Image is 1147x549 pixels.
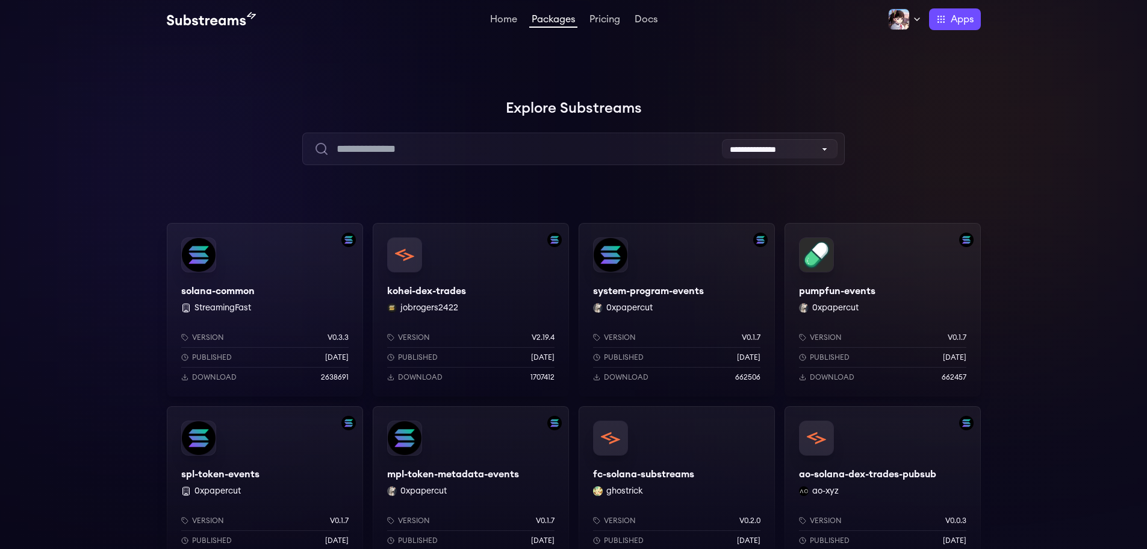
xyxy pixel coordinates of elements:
[753,233,768,247] img: Filter by solana network
[398,516,430,525] p: Version
[192,516,224,525] p: Version
[488,14,520,27] a: Home
[632,14,660,27] a: Docs
[943,536,966,545] p: [DATE]
[167,96,981,121] h1: Explore Substreams
[547,233,562,247] img: Filter by solana network
[530,372,555,382] p: 1707412
[604,516,636,525] p: Version
[742,333,760,342] p: v0.1.7
[812,485,839,497] button: ao-xyz
[604,333,636,342] p: Version
[604,372,648,382] p: Download
[735,372,760,382] p: 662506
[810,536,850,545] p: Published
[606,302,653,314] button: 0xpapercut
[948,333,966,342] p: v0.1.7
[167,223,363,397] a: Filter by solana networksolana-commonsolana-common StreamingFastVersionv0.3.3Published[DATE]Downl...
[194,485,241,497] button: 0xpapercut
[529,14,577,28] a: Packages
[739,516,760,525] p: v0.2.0
[398,353,438,362] p: Published
[737,353,760,362] p: [DATE]
[325,353,349,362] p: [DATE]
[321,372,349,382] p: 2638691
[400,485,447,497] button: 0xpapercut
[398,372,443,382] p: Download
[398,536,438,545] p: Published
[945,516,966,525] p: v0.0.3
[373,223,569,397] a: Filter by solana networkkohei-dex-tradeskohei-dex-tradesjobrogers2422 jobrogers2422Versionv2.19.4...
[341,233,356,247] img: Filter by solana network
[547,416,562,430] img: Filter by solana network
[604,536,644,545] p: Published
[194,302,251,314] button: StreamingFast
[737,536,760,545] p: [DATE]
[192,353,232,362] p: Published
[579,223,775,397] a: Filter by solana networksystem-program-eventssystem-program-events0xpapercut 0xpapercutVersionv0....
[812,302,859,314] button: 0xpapercut
[959,416,974,430] img: Filter by solana network
[531,536,555,545] p: [DATE]
[167,12,256,27] img: Substream's logo
[536,516,555,525] p: v0.1.7
[810,516,842,525] p: Version
[604,353,644,362] p: Published
[532,333,555,342] p: v2.19.4
[330,516,349,525] p: v0.1.7
[943,353,966,362] p: [DATE]
[192,333,224,342] p: Version
[341,416,356,430] img: Filter by solana network
[325,536,349,545] p: [DATE]
[959,233,974,247] img: Filter by solana network
[606,485,643,497] button: ghostrick
[810,353,850,362] p: Published
[785,223,981,397] a: Filter by solana networkpumpfun-eventspumpfun-events0xpapercut 0xpapercutVersionv0.1.7Published[D...
[400,302,458,314] button: jobrogers2422
[810,372,854,382] p: Download
[192,536,232,545] p: Published
[942,372,966,382] p: 662457
[398,333,430,342] p: Version
[951,12,974,27] span: Apps
[888,8,910,30] img: Profile
[328,333,349,342] p: v0.3.3
[587,14,623,27] a: Pricing
[531,353,555,362] p: [DATE]
[192,372,237,382] p: Download
[810,333,842,342] p: Version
